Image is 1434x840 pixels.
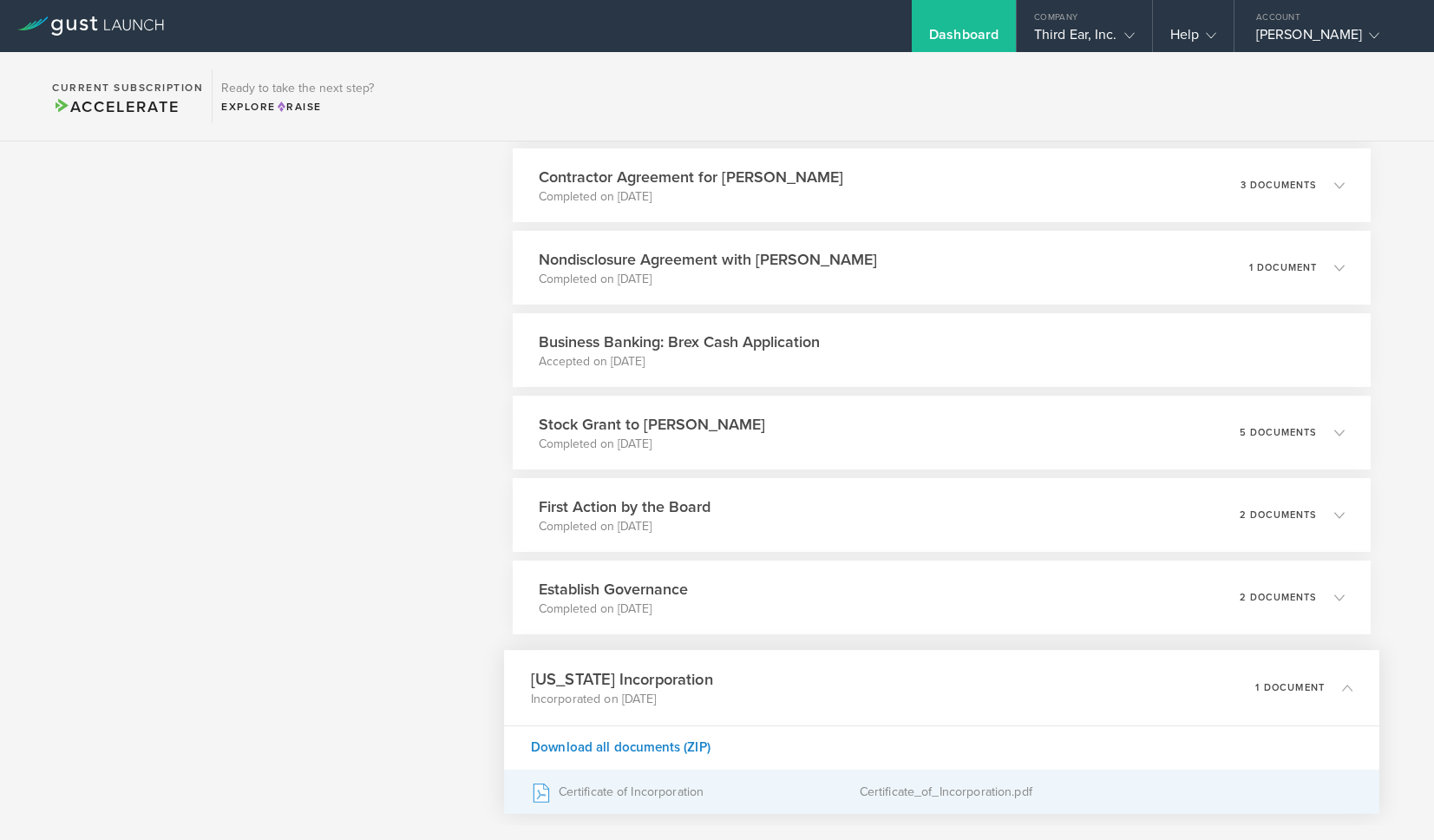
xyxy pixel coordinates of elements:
[1241,180,1317,190] p: 3 documents
[52,82,203,93] h2: Current Subscription
[276,101,322,113] span: Raise
[1034,26,1135,52] div: Third Ear, Inc.
[530,667,712,691] h3: [US_STATE] Incorporation
[1255,683,1325,692] p: 1 document
[539,353,820,371] p: Accepted on [DATE]
[539,413,765,436] h3: Stock Grant to [PERSON_NAME]
[1170,26,1216,52] div: Help
[860,771,1353,814] div: Certificate_of_Incorporation.pdf
[1249,263,1317,272] p: 1 document
[212,69,383,123] div: Ready to take the next step?ExploreRaise
[539,495,710,518] h3: First Action by the Board
[539,188,843,206] p: Completed on [DATE]
[539,248,877,271] h3: Nondisclosure Agreement with [PERSON_NAME]
[539,578,688,600] h3: Establish Governance
[539,600,688,618] p: Completed on [DATE]
[1240,510,1317,520] p: 2 documents
[539,166,843,188] h3: Contractor Agreement for [PERSON_NAME]
[539,518,710,535] p: Completed on [DATE]
[539,331,820,353] h3: Business Banking: Brex Cash Application
[221,99,374,115] div: Explore
[530,771,859,814] div: Certificate of Incorporation
[221,82,374,95] h3: Ready to take the next step?
[1240,428,1317,437] p: 5 documents
[539,271,877,288] p: Completed on [DATE]
[1240,593,1317,602] p: 2 documents
[530,691,712,708] p: Incorporated on [DATE]
[1256,26,1404,52] div: [PERSON_NAME]
[539,436,765,453] p: Completed on [DATE]
[52,97,179,116] span: Accelerate
[504,725,1379,770] div: Download all documents (ZIP)
[929,26,999,52] div: Dashboard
